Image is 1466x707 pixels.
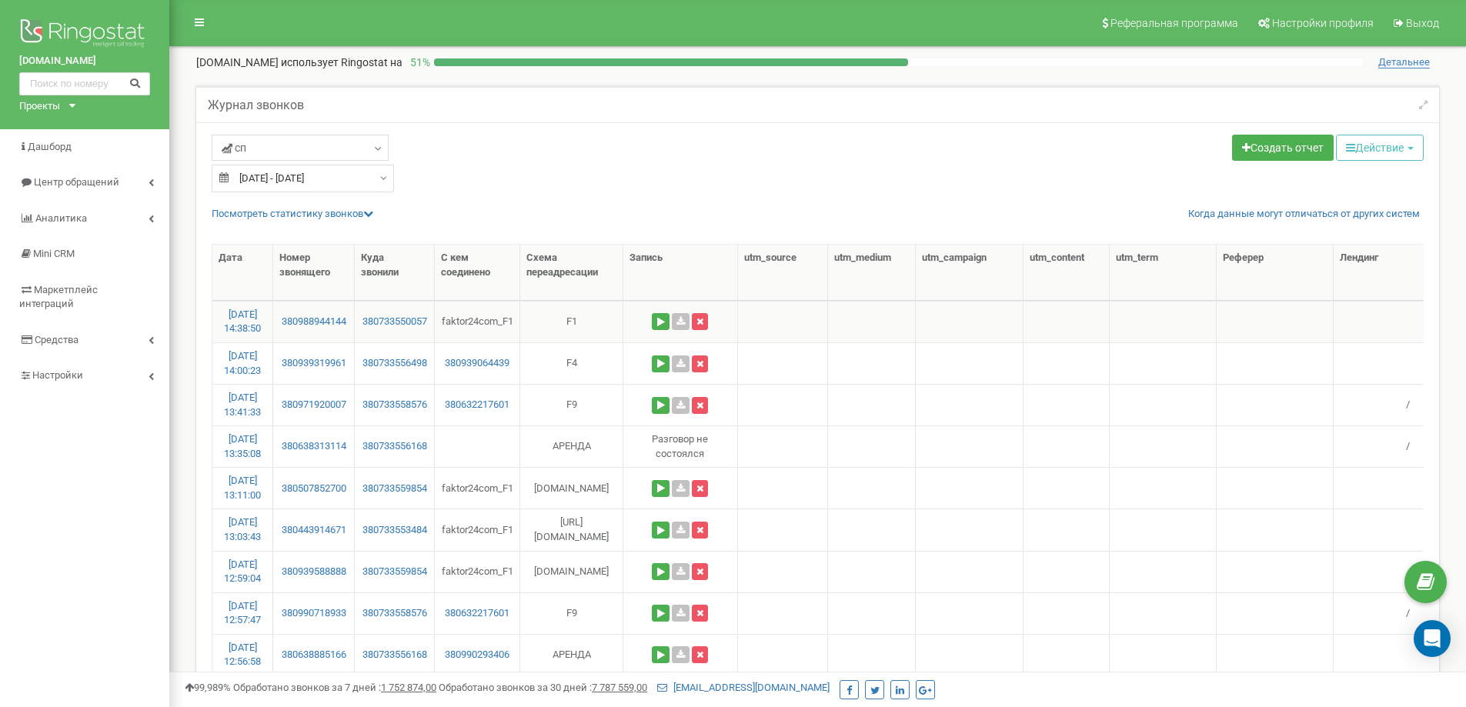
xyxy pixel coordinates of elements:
[19,15,150,54] img: Ringostat logo
[738,245,828,301] th: utm_source
[361,648,428,662] a: 380733556168
[279,523,348,538] a: 380443914671
[592,682,647,693] u: 7 787 559,00
[281,56,402,68] span: использует Ringostat на
[19,54,150,68] a: [DOMAIN_NAME]
[1110,245,1217,301] th: utm_term
[224,475,261,501] a: [DATE] 13:11:00
[520,245,623,301] th: Схема переадресации
[672,563,690,580] a: Скачать
[672,397,690,414] a: Скачать
[441,648,513,662] a: 380990293406
[435,551,520,592] td: faktor24com_F1
[672,646,690,663] a: Скачать
[520,467,623,509] td: [DOMAIN_NAME]
[224,559,261,585] a: [DATE] 12:59:04
[28,141,72,152] span: Дашборд
[441,398,513,412] a: 380632217601
[222,140,246,155] span: сп
[35,212,87,224] span: Аналитика
[361,356,428,371] a: 380733556498
[672,355,690,372] a: Скачать
[273,245,355,301] th: Номер звонящего
[520,384,623,425] td: F9
[32,369,83,381] span: Настройки
[1406,17,1439,29] span: Выход
[623,245,738,301] th: Запись
[1272,17,1374,29] span: Настройки профиля
[224,516,261,542] a: [DATE] 13:03:43
[361,482,428,496] a: 380733559854
[224,642,261,668] a: [DATE] 12:56:58
[208,98,304,112] h5: Журнал звонков
[692,563,708,580] button: Удалить запись
[34,176,119,188] span: Центр обращений
[279,398,348,412] a: 380971920007
[196,55,402,70] p: [DOMAIN_NAME]
[355,245,435,301] th: Куда звонили
[672,313,690,330] a: Скачать
[279,315,348,329] a: 380988944144
[1414,620,1451,657] div: Open Intercom Messenger
[1336,135,1424,161] button: Действие
[520,592,623,634] td: F9
[1406,440,1410,452] span: /
[361,523,428,538] a: 380733553484
[520,551,623,592] td: [DOMAIN_NAME]
[520,301,623,342] td: F1
[692,646,708,663] button: Удалить запись
[361,398,428,412] a: 380733558576
[19,72,150,95] input: Поиск по номеру
[1378,56,1430,68] span: Детальнее
[692,355,708,372] button: Удалить запись
[361,606,428,621] a: 380733558576
[279,482,348,496] a: 380507852700
[224,308,261,335] a: [DATE] 14:38:50
[1110,17,1238,29] span: Реферальная программа
[33,248,75,259] span: Mini CRM
[441,356,513,371] a: 380939064439
[19,99,60,114] div: Проекты
[520,634,623,675] td: АРЕНДА
[361,565,428,579] a: 380733559854
[672,522,690,539] a: Скачать
[381,682,436,693] u: 1 752 874,00
[441,606,513,621] a: 380632217601
[692,313,708,330] button: Удалить запись
[212,245,273,301] th: Дата
[279,648,348,662] a: 380638885166
[212,135,389,161] a: сп
[233,682,436,693] span: Обработано звонков за 7 дней :
[692,480,708,497] button: Удалить запись
[361,439,428,454] a: 380733556168
[520,342,623,384] td: F4
[1406,399,1410,410] span: /
[692,605,708,622] button: Удалить запись
[35,334,78,345] span: Средства
[279,565,348,579] a: 380939588888
[224,433,261,459] a: [DATE] 13:35:08
[520,509,623,550] td: [URL][DOMAIN_NAME]
[828,245,917,301] th: utm_medium
[185,682,231,693] span: 99,989%
[1217,245,1334,301] th: Реферер
[623,425,738,467] td: Разговор не состоялся
[224,392,261,418] a: [DATE] 13:41:33
[672,480,690,497] a: Скачать
[439,682,647,693] span: Обработано звонков за 30 дней :
[1406,607,1410,619] span: /
[279,606,348,621] a: 380990718933
[672,605,690,622] a: Скачать
[279,356,348,371] a: 380939319961
[224,350,261,376] a: [DATE] 14:00:23
[1188,207,1420,222] a: Когда данные могут отличаться от других систем
[361,315,428,329] a: 380733550057
[279,439,348,454] a: 380638313114
[435,509,520,550] td: faktor24com_F1
[692,397,708,414] button: Удалить запись
[1024,245,1110,301] th: utm_content
[435,301,520,342] td: faktor24com_F1
[224,600,261,626] a: [DATE] 12:57:47
[692,522,708,539] button: Удалить запись
[520,425,623,467] td: АРЕНДА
